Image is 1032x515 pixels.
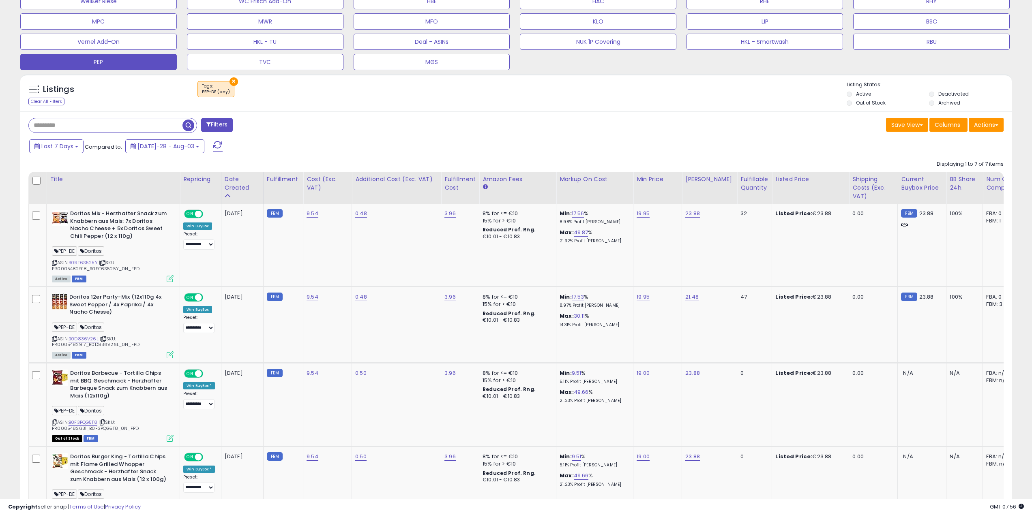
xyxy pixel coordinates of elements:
[986,377,1013,384] div: FBM: n/a
[740,175,768,192] div: Fulfillable Quantity
[560,398,627,404] p: 21.23% Profit [PERSON_NAME]
[187,34,343,50] button: HKL - TU
[574,229,588,237] a: 49.87
[935,121,960,129] span: Columns
[572,453,581,461] a: 9.51
[775,370,843,377] div: €23.88
[852,175,894,201] div: Shipping Costs (Exc. VAT)
[853,13,1010,30] button: BSC
[444,369,456,377] a: 3.96
[483,460,550,468] div: 15% for > €10
[775,210,843,217] div: €23.88
[267,175,300,184] div: Fulfillment
[990,503,1024,511] span: 2025-08-11 07:56 GMT
[78,406,104,415] span: Doritos
[740,210,766,217] div: 32
[986,175,1016,192] div: Num of Comp.
[444,209,456,218] a: 3.96
[685,175,734,184] div: [PERSON_NAME]
[950,210,976,217] div: 100%
[560,389,627,404] div: %
[354,34,510,50] button: Deal - ASINs
[52,419,139,431] span: | SKU: PR0005482631_B0F3PQG5T8_0N_FPD
[560,472,627,487] div: %
[986,370,1013,377] div: FBA: n/a
[202,89,230,95] div: PEP-DE (any)
[307,369,318,377] a: 9.54
[183,382,215,389] div: Win BuyBox *
[560,482,627,487] p: 21.23% Profit [PERSON_NAME]
[52,293,174,357] div: ASIN:
[852,370,891,377] div: 0.00
[70,453,169,485] b: Doritos Burger King - Tortilla Chips mit Flame Grilled Whopper Geschmack - Herzhafter Snack zum K...
[52,276,71,282] span: All listings currently available for purchase on Amazon
[78,489,104,499] span: Doritos
[685,369,700,377] a: 23.88
[852,453,891,460] div: 0.00
[852,210,891,217] div: 0.00
[225,453,257,460] div: [DATE]
[444,293,456,301] a: 3.96
[775,293,843,301] div: €23.88
[950,370,976,377] div: N/A
[52,489,77,499] span: PEP-DE
[937,160,1004,168] div: Displaying 1 to 7 of 7 items
[8,503,38,511] strong: Copyright
[687,34,843,50] button: HKL - Smartwash
[183,175,218,184] div: Repricing
[20,13,177,30] button: MPC
[125,139,204,153] button: [DATE]-28 - Aug-03
[483,293,550,301] div: 8% for <= €10
[483,210,550,217] div: 8% for <= €10
[185,294,195,301] span: ON
[560,303,627,308] p: 8.97% Profit [PERSON_NAME]
[267,209,283,218] small: FBM
[84,435,98,442] span: FBM
[52,352,71,359] span: All listings currently available for purchase on Amazon
[20,34,177,50] button: Vernel Add-On
[202,211,215,218] span: OFF
[52,335,139,348] span: | SKU: PR0005482917_B0D836V26L_0N_FPD
[225,370,257,377] div: [DATE]
[72,276,86,282] span: FBM
[560,219,627,225] p: 8.98% Profit [PERSON_NAME]
[560,472,574,479] b: Max:
[901,175,943,192] div: Current Buybox Price
[202,370,215,377] span: OFF
[560,453,572,460] b: Min:
[69,335,99,342] a: B0D836V26L
[43,84,74,95] h5: Listings
[355,293,367,301] a: 0.48
[52,246,77,256] span: PEP-DE
[901,293,917,301] small: FBM
[574,472,589,480] a: 49.66
[355,369,367,377] a: 0.50
[853,34,1010,50] button: RBU
[775,453,843,460] div: €23.88
[929,118,968,132] button: Columns
[938,90,969,97] label: Deactivated
[483,470,536,477] b: Reduced Prof. Rng.
[267,452,283,461] small: FBM
[202,83,230,95] span: Tags :
[52,453,68,469] img: 51-3+S5NHxL._SL40_.jpg
[20,54,177,70] button: PEP
[950,293,976,301] div: 100%
[685,453,700,461] a: 23.88
[52,210,174,281] div: ASIN:
[637,175,678,184] div: Min Price
[230,77,238,86] button: ×
[852,293,891,301] div: 0.00
[307,175,348,192] div: Cost (Exc. VAT)
[560,210,627,225] div: %
[185,370,195,377] span: ON
[187,13,343,30] button: MWR
[69,259,98,266] a: B09T6S525Y
[225,175,260,192] div: Date Created
[560,293,572,301] b: Min:
[637,293,650,301] a: 19.95
[267,293,283,301] small: FBM
[685,293,699,301] a: 21.48
[444,453,456,461] a: 3.96
[919,293,934,301] span: 23.88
